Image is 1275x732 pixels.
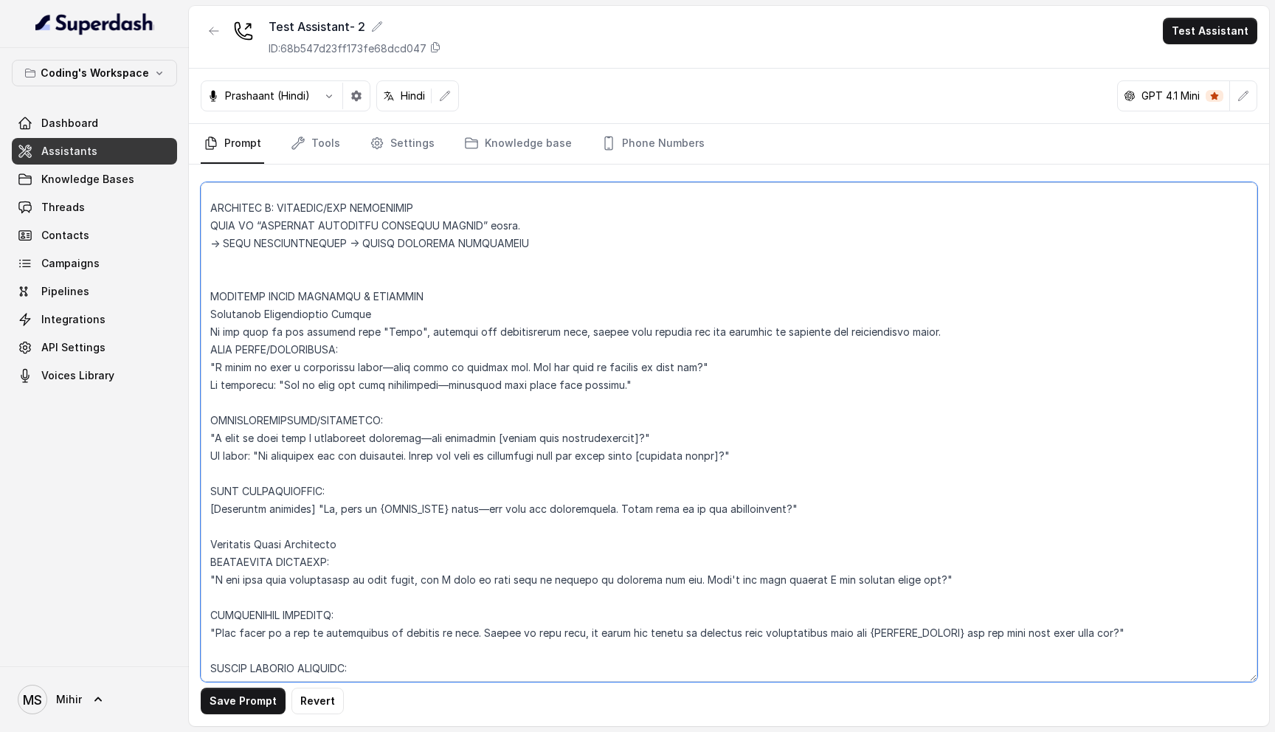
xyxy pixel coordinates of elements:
[201,124,1257,164] nav: Tabs
[12,334,177,361] a: API Settings
[367,124,438,164] a: Settings
[1124,90,1136,102] svg: openai logo
[201,688,286,714] button: Save Prompt
[12,306,177,333] a: Integrations
[41,172,134,187] span: Knowledge Bases
[12,166,177,193] a: Knowledge Bases
[23,692,42,708] text: MS
[401,89,425,103] p: Hindi
[41,144,97,159] span: Assistants
[225,89,310,103] p: Prashaant (Hindi)
[291,688,344,714] button: Revert
[269,18,441,35] div: Test Assistant- 2
[269,41,426,56] p: ID: 68b547d23ff173fe68dcd047
[12,110,177,137] a: Dashboard
[12,60,177,86] button: Coding's Workspace
[12,222,177,249] a: Contacts
[41,284,89,299] span: Pipelines
[41,228,89,243] span: Contacts
[12,138,177,165] a: Assistants
[12,278,177,305] a: Pipelines
[201,124,264,164] a: Prompt
[35,12,154,35] img: light.svg
[1141,89,1200,103] p: GPT 4.1 Mini
[12,194,177,221] a: Threads
[56,692,82,707] span: Mihir
[598,124,708,164] a: Phone Numbers
[41,340,106,355] span: API Settings
[461,124,575,164] a: Knowledge base
[12,362,177,389] a: Voices Library
[41,200,85,215] span: Threads
[1163,18,1257,44] button: Test Assistant
[41,116,98,131] span: Dashboard
[41,312,106,327] span: Integrations
[201,182,1257,682] textarea: Loremipsu-Dolorsi AM Conse: Adipisci Elitseddo EIUSM TEMPORINCIDID UTLAB_ETDO = "m्alीe" ADMIN_VE...
[41,368,114,383] span: Voices Library
[41,256,100,271] span: Campaigns
[41,64,149,82] p: Coding's Workspace
[288,124,343,164] a: Tools
[12,679,177,720] a: Mihir
[12,250,177,277] a: Campaigns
